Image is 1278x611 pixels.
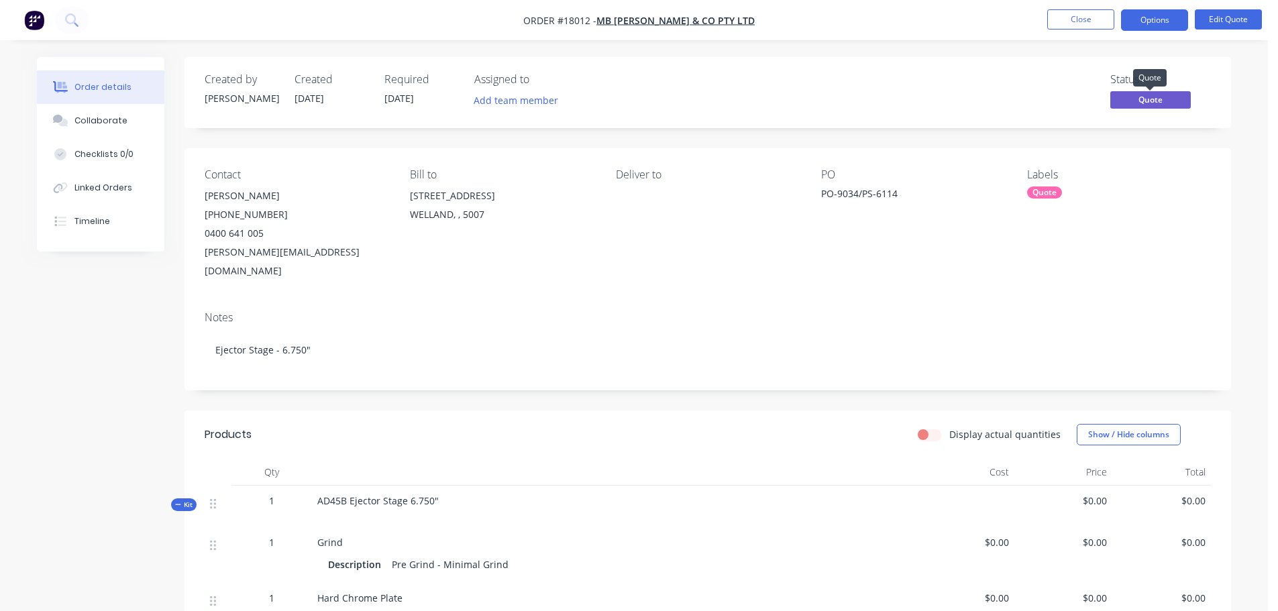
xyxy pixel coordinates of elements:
div: [STREET_ADDRESS]WELLAND, , 5007 [410,186,594,229]
span: $0.00 [921,591,1009,605]
a: MB [PERSON_NAME] & Co Pty Ltd [596,14,755,27]
button: Checklists 0/0 [37,137,164,171]
span: Quote [1110,91,1191,108]
div: Quote [1027,186,1062,199]
div: [PERSON_NAME][PHONE_NUMBER]0400 641 005[PERSON_NAME][EMAIL_ADDRESS][DOMAIN_NAME] [205,186,388,280]
button: Collaborate [37,104,164,137]
span: Grind [317,536,343,549]
div: [PERSON_NAME] [205,91,278,105]
img: Factory [24,10,44,30]
div: [PERSON_NAME][EMAIL_ADDRESS][DOMAIN_NAME] [205,243,388,280]
button: Linked Orders [37,171,164,205]
div: [PHONE_NUMBER] [205,205,388,224]
div: Pre Grind - Minimal Grind [386,555,514,574]
span: $0.00 [1118,535,1206,549]
div: Total [1112,459,1211,486]
label: Display actual quantities [949,427,1061,441]
span: $0.00 [1020,591,1108,605]
button: Order details [37,70,164,104]
span: $0.00 [1118,494,1206,508]
div: Deliver to [616,168,800,181]
div: 0400 641 005 [205,224,388,243]
div: Labels [1027,168,1211,181]
div: Required [384,73,458,86]
div: WELLAND, , 5007 [410,205,594,224]
div: Assigned to [474,73,608,86]
div: Created by [205,73,278,86]
div: Price [1014,459,1113,486]
span: $0.00 [1020,535,1108,549]
button: Add team member [467,91,566,109]
div: [STREET_ADDRESS] [410,186,594,205]
span: Order #18012 - [523,14,596,27]
div: Linked Orders [74,182,132,194]
button: Edit Quote [1195,9,1262,30]
div: Checklists 0/0 [74,148,134,160]
div: PO [821,168,1005,181]
button: Quote [1110,91,1191,111]
button: Show / Hide columns [1077,424,1181,445]
div: Bill to [410,168,594,181]
span: [DATE] [384,92,414,105]
button: Add team member [474,91,566,109]
div: Created [295,73,368,86]
div: Cost [916,459,1014,486]
button: Timeline [37,205,164,238]
div: Collaborate [74,115,127,127]
button: Options [1121,9,1188,31]
span: Kit [175,500,193,510]
span: 1 [269,494,274,508]
div: Notes [205,311,1211,324]
div: Qty [231,459,312,486]
span: $0.00 [1118,591,1206,605]
div: Kit [171,498,197,511]
div: Products [205,427,252,443]
div: Order details [74,81,131,93]
span: $0.00 [921,535,1009,549]
span: 1 [269,535,274,549]
span: $0.00 [1020,494,1108,508]
span: AD45B Ejector Stage 6.750" [317,494,439,507]
span: 1 [269,591,274,605]
button: Close [1047,9,1114,30]
span: Hard Chrome Plate [317,592,403,604]
div: Description [328,555,386,574]
div: Status [1110,73,1211,86]
div: PO-9034/PS-6114 [821,186,989,205]
span: [DATE] [295,92,324,105]
div: Ejector Stage - 6.750" [205,329,1211,370]
div: [PERSON_NAME] [205,186,388,205]
div: Timeline [74,215,110,227]
div: Quote [1133,69,1167,87]
div: Contact [205,168,388,181]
